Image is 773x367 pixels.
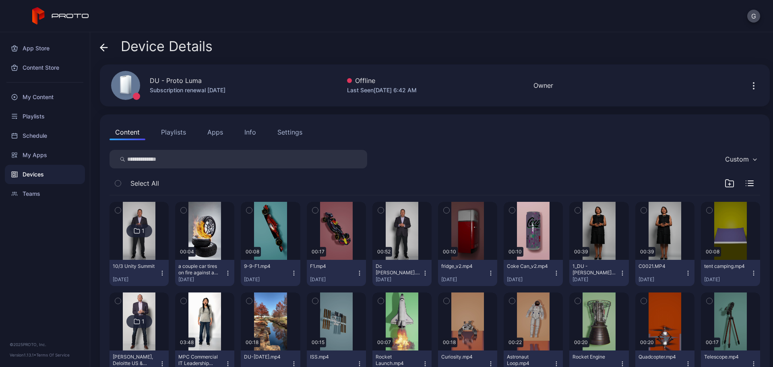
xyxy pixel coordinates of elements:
[142,318,145,325] div: 1
[573,263,617,276] div: 1_DU - Dalton Denoise_V1.mp4
[347,76,417,85] div: Offline
[142,227,145,234] div: 1
[725,155,749,163] div: Custom
[178,263,223,276] div: a couple car tires on fire against a smooth white studio backdrop.mp4
[569,260,628,286] button: 1_DU - [PERSON_NAME] Denoise_V1.mp4[DATE]
[36,352,70,357] a: Terms Of Service
[310,263,354,270] div: F1.mp4
[507,276,553,283] div: [DATE]
[110,124,145,140] button: Content
[113,354,157,367] div: Bill Briggs, Deloitte US & Global CTO
[307,260,366,286] button: F1.mp4[DATE]
[155,124,192,140] button: Playlists
[347,85,417,95] div: Last Seen [DATE] 6:42 AM
[5,145,85,165] a: My Apps
[507,263,551,270] div: Coke Can_v2.mp4
[376,276,422,283] div: [DATE]
[376,354,420,367] div: Rocket Launch.mp4
[175,260,234,286] button: a couple car tires on fire against a smooth white studio backdrop.mp4[DATE]
[241,260,300,286] button: 9-9-F1.mp4[DATE]
[150,76,202,85] div: DU - Proto Luma
[441,354,486,360] div: Curiosity.mp4
[573,276,619,283] div: [DATE]
[5,184,85,203] a: Teams
[10,341,80,348] div: © 2025 PROTO, Inc.
[150,85,225,95] div: Subscription renewal [DATE]
[376,263,420,276] div: Dc Alex.mp4
[244,354,288,360] div: DU-Nature-Day.mp4
[504,260,563,286] button: Coke Can_v2.mp4[DATE]
[5,58,85,77] a: Content Store
[704,276,750,283] div: [DATE]
[310,354,354,360] div: ISS.mp4
[113,263,157,270] div: 10/3 Unity Summit
[438,260,497,286] button: fridge_v2.mp4[DATE]
[113,276,159,283] div: [DATE]
[639,263,683,270] div: C0021.MP4
[121,39,213,54] span: Device Details
[441,276,488,283] div: [DATE]
[10,352,36,357] span: Version 1.13.1 •
[202,124,229,140] button: Apps
[244,263,288,270] div: 9-9-F1.mp4
[178,276,225,283] div: [DATE]
[701,260,760,286] button: tent camping.mp4[DATE]
[639,276,685,283] div: [DATE]
[244,127,256,137] div: Info
[110,260,169,286] button: 10/3 Unity Summit[DATE]
[5,107,85,126] a: Playlists
[130,178,159,188] span: Select All
[639,354,683,360] div: Quadcopter.mp4
[178,354,223,367] div: MPC Commercial IT Leadership Strategy Lab_Final.mp4
[272,124,308,140] button: Settings
[507,354,551,367] div: Astronaut Loop.mp4
[747,10,760,23] button: G
[310,276,356,283] div: [DATE]
[5,39,85,58] a: App Store
[372,260,432,286] button: Dc [PERSON_NAME].mp4[DATE]
[704,263,748,270] div: tent camping.mp4
[5,87,85,107] a: My Content
[704,354,748,360] div: Telescope.mp4
[533,81,553,90] div: Owner
[5,126,85,145] a: Schedule
[5,165,85,184] a: Devices
[441,263,486,270] div: fridge_v2.mp4
[721,150,760,168] button: Custom
[573,354,617,360] div: Rocket Engine
[277,127,302,137] div: Settings
[239,124,262,140] button: Info
[244,276,290,283] div: [DATE]
[635,260,694,286] button: C0021.MP4[DATE]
